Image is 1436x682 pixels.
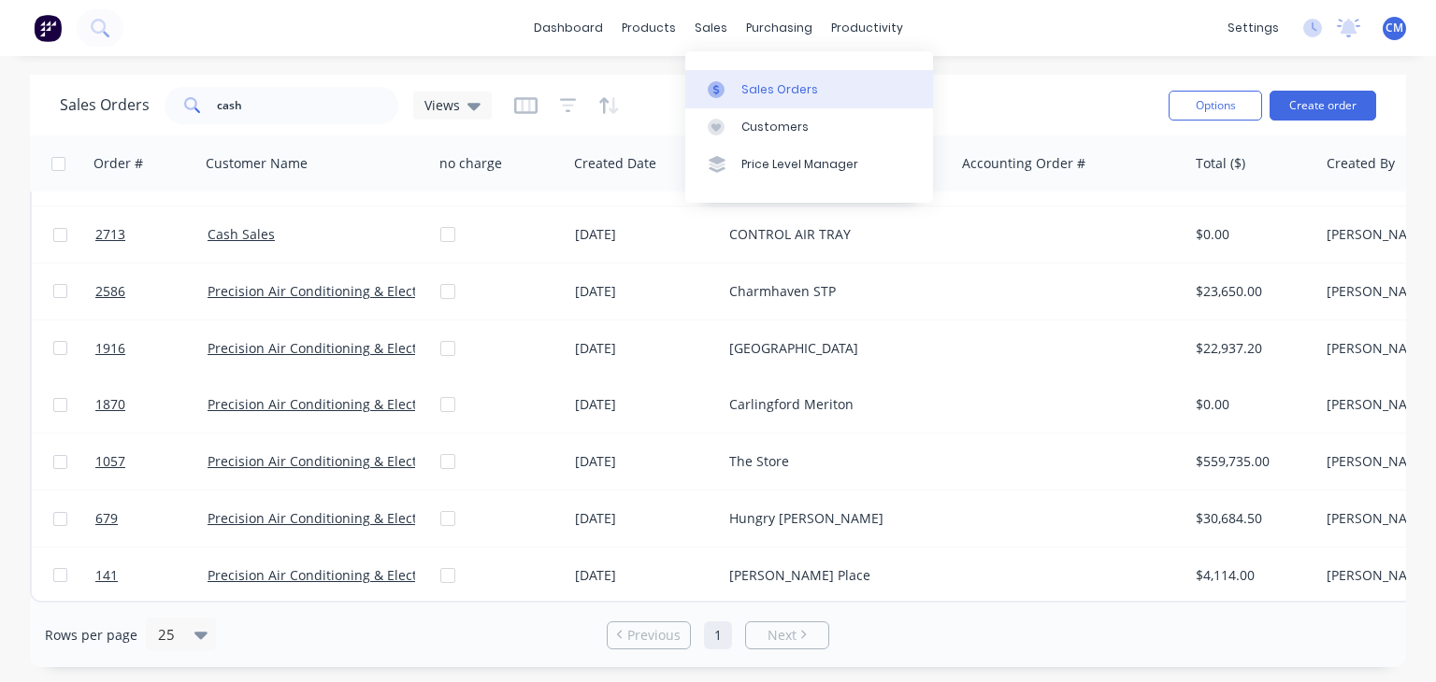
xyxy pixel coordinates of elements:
[741,156,858,173] div: Price Level Manager
[575,395,714,414] div: [DATE]
[575,225,714,244] div: [DATE]
[685,70,933,107] a: Sales Orders
[34,14,62,42] img: Factory
[1196,339,1306,358] div: $22,937.20
[729,566,937,585] div: [PERSON_NAME] Place
[1169,91,1262,121] button: Options
[217,87,399,124] input: Search...
[206,154,308,173] div: Customer Name
[575,452,714,471] div: [DATE]
[208,395,490,413] a: Precision Air Conditioning & Electrical Pty Ltd
[685,108,933,146] a: Customers
[95,206,208,263] a: 2713
[95,547,208,604] a: 141
[962,154,1085,173] div: Accounting Order #
[729,282,937,301] div: Charmhaven STP
[1196,225,1306,244] div: $0.00
[1327,154,1395,173] div: Created By
[208,566,490,584] a: Precision Air Conditioning & Electrical Pty Ltd
[685,14,737,42] div: sales
[1270,91,1376,121] button: Create order
[45,626,137,645] span: Rows per page
[768,626,797,645] span: Next
[1196,395,1306,414] div: $0.00
[1196,509,1306,528] div: $30,684.50
[95,490,208,547] a: 679
[741,81,818,98] div: Sales Orders
[524,14,612,42] a: dashboard
[1386,20,1403,36] span: CM
[439,154,502,173] div: no charge
[208,509,490,527] a: Precision Air Conditioning & Electrical Pty Ltd
[208,225,275,243] a: Cash Sales
[95,339,125,358] span: 1916
[208,339,490,357] a: Precision Air Conditioning & Electrical Pty Ltd
[737,14,822,42] div: purchasing
[704,621,732,649] a: Page 1 is your current page
[208,282,490,300] a: Precision Air Conditioning & Electrical Pty Ltd
[95,377,208,433] a: 1870
[95,282,125,301] span: 2586
[1196,282,1306,301] div: $23,650.00
[729,509,937,528] div: Hungry [PERSON_NAME]
[95,225,125,244] span: 2713
[608,626,690,645] a: Previous page
[1218,14,1288,42] div: settings
[1196,154,1245,173] div: Total ($)
[95,452,125,471] span: 1057
[746,626,828,645] a: Next page
[729,395,937,414] div: Carlingford Meriton
[575,509,714,528] div: [DATE]
[575,566,714,585] div: [DATE]
[612,14,685,42] div: products
[60,96,150,114] h1: Sales Orders
[1196,566,1306,585] div: $4,114.00
[424,95,460,115] span: Views
[741,119,809,135] div: Customers
[822,14,912,42] div: productivity
[95,509,118,528] span: 679
[95,320,208,377] a: 1916
[208,452,490,470] a: Precision Air Conditioning & Electrical Pty Ltd
[574,154,656,173] div: Created Date
[729,452,937,471] div: The Store
[95,263,208,320] a: 2586
[575,339,714,358] div: [DATE]
[599,621,837,649] ul: Pagination
[95,566,118,585] span: 141
[685,146,933,183] a: Price Level Manager
[93,154,143,173] div: Order #
[729,225,937,244] div: CONTROL AIR TRAY
[575,282,714,301] div: [DATE]
[729,339,937,358] div: [GEOGRAPHIC_DATA]
[95,433,208,490] a: 1057
[1196,452,1306,471] div: $559,735.00
[95,395,125,414] span: 1870
[627,626,681,645] span: Previous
